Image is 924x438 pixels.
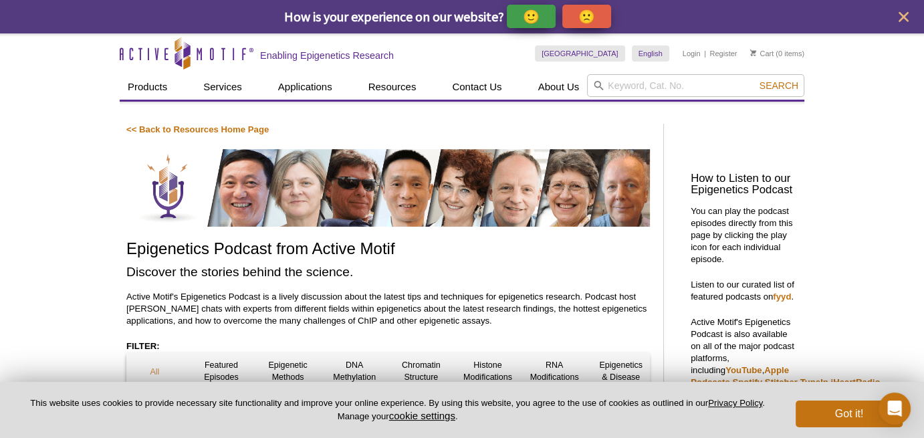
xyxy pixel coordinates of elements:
[691,279,798,303] p: Listen to our curated list of featured podcasts on .
[683,49,701,58] a: Login
[126,341,160,351] strong: FILTER:
[530,74,588,100] a: About Us
[259,359,316,383] p: Epigenetic Methods
[126,240,650,259] h1: Epigenetics Podcast from Active Motif
[592,359,649,383] p: Epigenetics & Disease
[195,74,250,100] a: Services
[796,401,903,427] button: Got it!
[360,74,425,100] a: Resources
[270,74,340,100] a: Applications
[750,45,804,62] li: (0 items)
[765,377,798,387] a: Stitcher
[750,49,774,58] a: Cart
[756,80,802,92] button: Search
[691,316,798,425] p: Active Motif's Epigenetics Podcast is also available on all of the major podcast platforms, inclu...
[691,173,798,196] h3: How to Listen to our Epigenetics Podcast
[126,149,650,227] img: Discover the stories behind the science.
[704,45,706,62] li: |
[709,49,737,58] a: Register
[393,359,450,383] p: Chromatin Structure
[21,397,774,423] p: This website uses cookies to provide necessary site functionality and improve your online experie...
[284,8,504,25] span: How is your experience on our website?
[895,9,912,25] button: close
[444,74,509,100] a: Contact Us
[708,398,762,408] a: Privacy Policy
[830,377,880,387] a: iHeartRadio
[193,359,250,383] p: Featured Episodes
[691,205,798,265] p: You can play the podcast episodes directly from this page by clicking the play icon for each indi...
[879,393,911,425] div: Open Intercom Messenger
[120,74,175,100] a: Products
[326,359,383,383] p: DNA Methylation
[632,45,669,62] a: English
[126,263,650,281] h2: Discover the stories behind the science.
[578,8,595,25] p: 🙁
[725,365,762,375] a: YouTube
[126,366,183,378] p: All
[760,80,798,91] span: Search
[459,359,516,383] p: Histone Modifications
[389,410,455,421] button: cookie settings
[732,377,762,387] a: Spotify
[773,292,791,302] a: fyyd
[587,74,804,97] input: Keyword, Cat. No.
[523,8,540,25] p: 🙂
[535,45,625,62] a: [GEOGRAPHIC_DATA]
[126,291,650,327] p: Active Motif's Epigenetics Podcast is a lively discussion about the latest tips and techniques fo...
[800,377,828,387] a: TuneIn
[750,49,756,56] img: Your Cart
[126,124,269,134] a: << Back to Resources Home Page
[260,49,394,62] h2: Enabling Epigenetics Research
[526,359,583,383] p: RNA Modifications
